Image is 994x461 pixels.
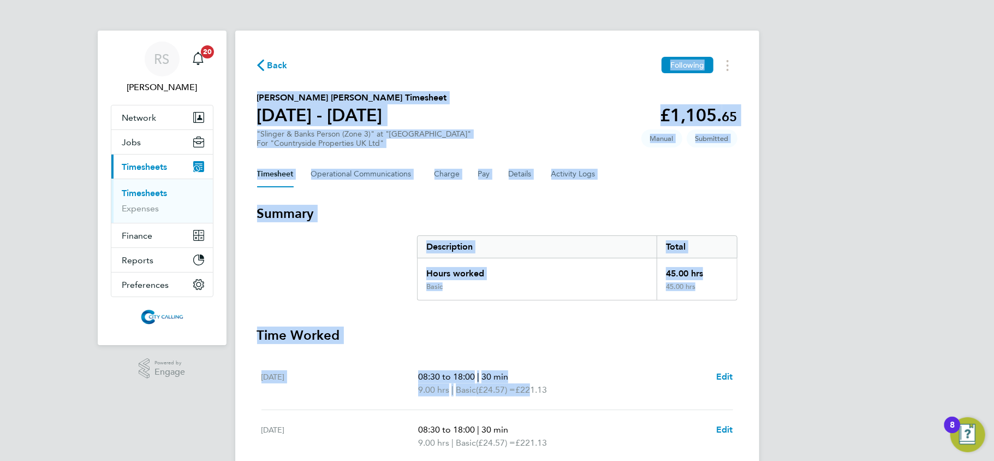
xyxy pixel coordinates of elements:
[456,436,476,450] span: Basic
[662,57,713,73] button: Following
[111,179,213,223] div: Timesheets
[477,424,479,435] span: |
[257,161,294,187] button: Timesheet
[418,258,657,282] div: Hours worked
[111,223,213,247] button: Finance
[657,258,736,282] div: 45.00 hrs
[257,129,472,148] div: "Slinger & Banks Person (Zone 3)" at "[GEOGRAPHIC_DATA]"
[111,273,213,297] button: Preferences
[98,31,227,345] nav: Main navigation
[950,425,955,439] div: 8
[187,42,209,76] a: 20
[257,139,472,148] div: For "Countryside Properties UK Ltd"
[122,137,141,147] span: Jobs
[257,205,737,222] h3: Summary
[154,368,185,377] span: Engage
[122,188,168,198] a: Timesheets
[716,371,733,382] span: Edit
[641,129,682,147] span: This timesheet was manually created.
[418,385,449,395] span: 9.00 hrs
[456,383,476,397] span: Basic
[261,370,419,397] div: [DATE]
[451,385,454,395] span: |
[515,385,547,395] span: £221.13
[418,424,475,435] span: 08:30 to 18:00
[154,358,185,368] span: Powered by
[657,236,736,258] div: Total
[122,162,168,172] span: Timesheets
[257,58,288,72] button: Back
[122,230,153,241] span: Finance
[716,424,733,435] span: Edit
[660,105,737,126] app-decimal: £1,105.
[478,161,491,187] button: Pay
[257,327,737,344] h3: Time Worked
[111,42,213,94] a: RS[PERSON_NAME]
[111,130,213,154] button: Jobs
[111,308,213,326] a: Go to home page
[670,60,704,70] span: Following
[111,155,213,179] button: Timesheets
[950,417,985,452] button: Open Resource Center, 8 new notifications
[111,105,213,129] button: Network
[418,438,449,448] span: 9.00 hrs
[718,57,737,74] button: Timesheets Menu
[481,371,508,382] span: 30 min
[687,129,737,147] span: This timesheet is Submitted.
[261,423,419,450] div: [DATE]
[154,52,170,66] span: RS
[426,282,443,291] div: Basic
[139,358,185,379] a: Powered byEngage
[481,424,508,435] span: 30 min
[476,438,515,448] span: (£24.57) =
[111,248,213,272] button: Reports
[257,91,447,104] h2: [PERSON_NAME] [PERSON_NAME] Timesheet
[257,104,447,126] h1: [DATE] - [DATE]
[267,59,288,72] span: Back
[418,236,657,258] div: Description
[477,371,479,382] span: |
[657,282,736,300] div: 45.00 hrs
[138,308,185,326] img: citycalling-logo-retina.png
[122,203,159,214] a: Expenses
[201,45,214,58] span: 20
[716,370,733,383] a: Edit
[509,161,534,187] button: Details
[122,113,157,123] span: Network
[476,385,515,395] span: (£24.57) =
[551,161,597,187] button: Activity Logs
[434,161,461,187] button: Charge
[451,438,454,448] span: |
[122,255,154,265] span: Reports
[722,109,737,125] span: 65
[111,81,213,94] span: Raje Saravanamuthu
[515,438,547,448] span: £221.13
[311,161,417,187] button: Operational Communications
[716,423,733,436] a: Edit
[418,371,475,382] span: 08:30 to 18:00
[417,235,737,300] div: Summary
[122,280,169,290] span: Preferences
